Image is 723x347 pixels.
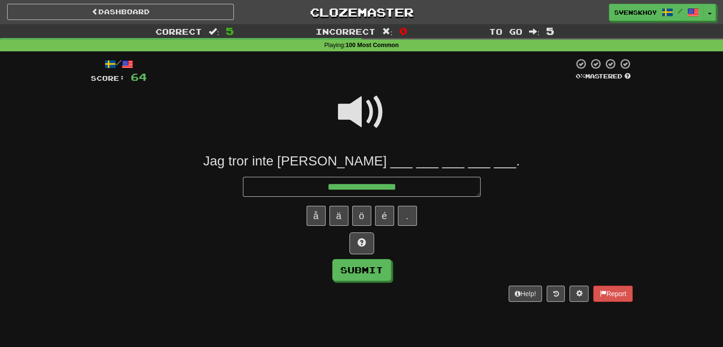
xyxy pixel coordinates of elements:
[398,206,417,226] button: .
[91,58,147,70] div: /
[399,25,407,37] span: 0
[346,42,399,48] strong: 100 Most Common
[155,27,202,36] span: Correct
[382,28,393,36] span: :
[329,206,348,226] button: ä
[209,28,219,36] span: :
[509,286,542,302] button: Help!
[7,4,234,20] a: Dashboard
[91,153,633,170] div: Jag tror inte [PERSON_NAME] ___ ___ ___ ___ ___.
[593,286,632,302] button: Report
[614,8,657,17] span: SvenskHoy
[678,8,683,14] span: /
[349,232,374,254] button: Hint!
[131,71,147,83] span: 64
[609,4,704,21] a: SvenskHoy /
[91,74,125,82] span: Score:
[352,206,371,226] button: ö
[226,25,234,37] span: 5
[489,27,522,36] span: To go
[375,206,394,226] button: é
[316,27,376,36] span: Incorrect
[529,28,540,36] span: :
[307,206,326,226] button: å
[547,286,565,302] button: Round history (alt+y)
[574,72,633,81] div: Mastered
[576,72,585,80] span: 0 %
[546,25,554,37] span: 5
[248,4,475,20] a: Clozemaster
[332,259,391,281] button: Submit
